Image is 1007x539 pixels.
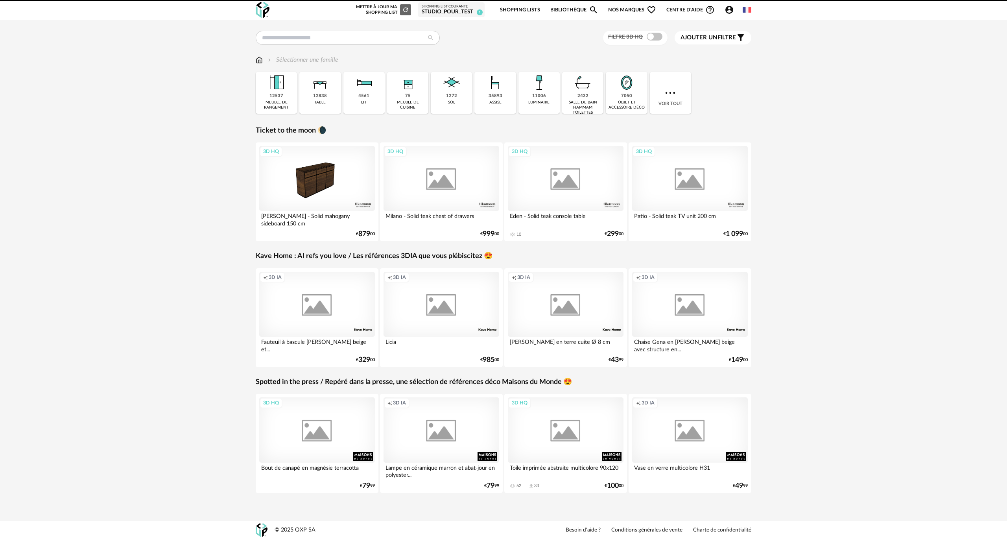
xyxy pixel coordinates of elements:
[566,527,601,534] a: Besoin d'aide ?
[632,463,748,478] div: Vase en verre multicolore H31
[480,357,499,363] div: € 00
[256,268,378,367] a: Creation icon 3D IA Fauteuil à bascule [PERSON_NAME] beige et... €32900
[354,4,411,15] div: Mettre à jour ma Shopping List
[608,100,645,110] div: objet et accessoire déco
[726,231,743,237] span: 1 099
[725,5,734,15] span: Account Circle icon
[736,33,745,42] span: Filter icon
[256,142,378,241] a: 3D HQ [PERSON_NAME] - Solid mahogany sideboard 150 cm €87900
[489,93,502,99] div: 35893
[387,274,392,281] span: Creation icon
[516,232,521,237] div: 10
[528,483,534,489] span: Download icon
[361,100,367,105] div: lit
[512,274,516,281] span: Creation icon
[528,72,550,93] img: Luminaire.png
[608,1,656,19] span: Nos marques
[508,463,623,478] div: Toile imprimée abstraite multicolore 90x120
[256,55,263,65] img: svg+xml;base64,PHN2ZyB3aWR0aD0iMTYiIGhlaWdodD0iMTciIHZpZXdCb3g9IjAgMCAxNiAxNyIgZmlsbD0ibm9uZSIgeG...
[504,394,627,493] a: 3D HQ Toile imprimée abstraite multicolore 90x120 62 Download icon 33 €10000
[380,268,503,367] a: Creation icon 3D IA Licia €98500
[256,378,572,387] a: Spotted in the press / Repéré dans la presse, une sélection de références déco Maisons du Monde 😍
[636,274,641,281] span: Creation icon
[259,211,375,227] div: [PERSON_NAME] - Solid mahogany sideboard 150 cm
[314,100,326,105] div: table
[256,252,492,261] a: Kave Home : AI refs you love / Les références 3DIA que vous plébiscitez 😍
[256,2,269,18] img: OXP
[611,357,619,363] span: 43
[380,142,503,241] a: 3D HQ Milano - Solid teak chest of drawers €99900
[356,231,375,237] div: € 00
[353,72,374,93] img: Literie.png
[621,93,632,99] div: 7050
[393,400,406,406] span: 3D IA
[516,483,521,489] div: 62
[681,35,717,41] span: Ajouter un
[508,398,531,408] div: 3D HQ
[422,9,481,16] div: STUDIO_POUR_TEST
[608,34,643,40] span: Filtre 3D HQ
[705,5,715,15] span: Help Circle Outline icon
[397,72,419,93] img: Rangement.png
[681,34,736,42] span: filtre
[629,394,751,493] a: Creation icon 3D IA Vase en verre multicolore H31 €4999
[259,463,375,478] div: Bout de canapé en magnésie terracotta
[629,142,751,241] a: 3D HQ Patio - Solid teak TV unit 200 cm €1 09900
[489,100,502,105] div: assise
[650,72,691,114] div: Voir tout
[269,274,282,281] span: 3D IA
[504,268,627,367] a: Creation icon 3D IA [PERSON_NAME] en terre cuite Ø 8 cm €4399
[508,337,623,353] div: [PERSON_NAME] en terre cuite Ø 8 cm
[508,146,531,157] div: 3D HQ
[422,4,481,9] div: Shopping List courante
[731,357,743,363] span: 149
[358,93,369,99] div: 4561
[387,400,392,406] span: Creation icon
[607,483,619,489] span: 100
[725,5,738,15] span: Account Circle icon
[384,463,499,478] div: Lampe en céramique marron et abat-jour en polyester...
[532,93,546,99] div: 11006
[611,527,682,534] a: Conditions générales de vente
[446,93,457,99] div: 1272
[632,211,748,227] div: Patio - Solid teak TV unit 200 cm
[269,93,283,99] div: 12537
[572,72,594,93] img: Salle%20de%20bain.png
[266,55,273,65] img: svg+xml;base64,PHN2ZyB3aWR0aD0iMTYiIGhlaWdodD0iMTYiIHZpZXdCb3g9IjAgMCAxNiAxNiIgZmlsbD0ibm9uZSIgeG...
[260,146,282,157] div: 3D HQ
[275,526,315,534] div: © 2025 OXP SA
[517,274,530,281] span: 3D IA
[485,72,506,93] img: Assise.png
[266,72,287,93] img: Meuble%20de%20rangement.png
[500,1,540,19] a: Shopping Lists
[663,86,677,100] img: more.7b13dc1.svg
[358,357,370,363] span: 329
[564,100,601,115] div: salle de bain hammam toilettes
[402,7,409,12] span: Refresh icon
[642,274,655,281] span: 3D IA
[723,231,748,237] div: € 00
[666,5,715,15] span: Centre d'aideHelp Circle Outline icon
[441,72,462,93] img: Sol.png
[589,5,598,15] span: Magnify icon
[508,211,623,227] div: Eden - Solid teak console table
[616,72,637,93] img: Miroir.png
[629,268,751,367] a: Creation icon 3D IA Chaise Gena en [PERSON_NAME] beige avec structure en... €14900
[550,1,598,19] a: BibliothèqueMagnify icon
[256,523,267,537] img: OXP
[605,483,623,489] div: € 00
[480,231,499,237] div: € 00
[256,126,326,135] a: Ticket to the moon 🌘
[632,337,748,353] div: Chaise Gena en [PERSON_NAME] beige avec structure en...
[735,483,743,489] span: 49
[362,483,370,489] span: 79
[358,231,370,237] span: 879
[534,483,539,489] div: 33
[733,483,748,489] div: € 99
[483,231,494,237] span: 999
[729,357,748,363] div: € 00
[384,146,407,157] div: 3D HQ
[259,337,375,353] div: Fauteuil à bascule [PERSON_NAME] beige et...
[356,357,375,363] div: € 00
[693,527,751,534] a: Charte de confidentialité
